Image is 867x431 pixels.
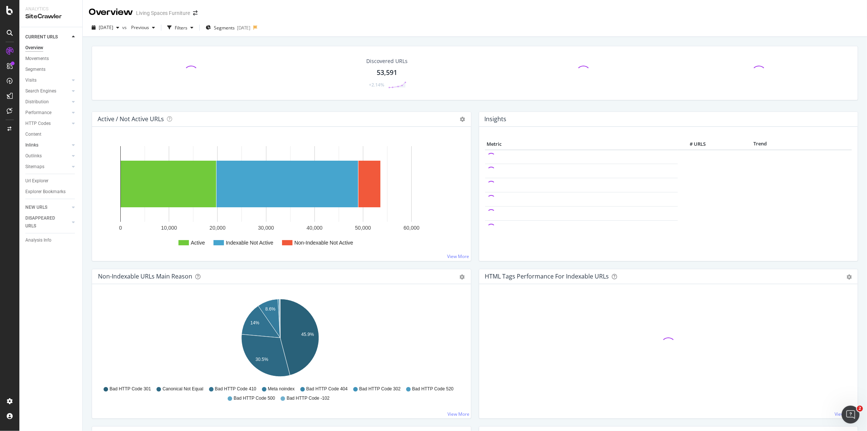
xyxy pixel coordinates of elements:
[448,411,470,417] a: View More
[89,22,122,34] button: [DATE]
[25,236,51,244] div: Analysis Info
[98,273,192,280] div: Non-Indexable URLs Main Reason
[25,33,58,41] div: CURRENT URLS
[842,406,860,424] iframe: Intercom live chat
[359,386,401,392] span: Bad HTTP Code 302
[306,386,348,392] span: Bad HTTP Code 404
[25,98,70,106] a: Distribution
[25,87,70,95] a: Search Engines
[237,25,250,31] div: [DATE]
[447,253,469,259] a: View More
[25,204,47,211] div: NEW URLS
[485,114,507,124] h4: Insights
[98,296,462,383] svg: A chart.
[25,130,77,138] a: Content
[404,225,420,231] text: 60,000
[25,130,41,138] div: Content
[265,306,276,312] text: 8.6%
[25,120,70,128] a: HTTP Codes
[25,66,77,73] a: Segments
[99,24,113,31] span: 2025 Aug. 22nd
[25,177,77,185] a: Url Explorer
[412,386,453,392] span: Bad HTTP Code 520
[98,139,462,255] svg: A chart.
[294,240,353,246] text: Non-Indexable Not Active
[122,24,128,31] span: vs
[128,24,149,31] span: Previous
[678,139,708,150] th: # URLS
[301,332,314,337] text: 45.9%
[287,395,329,402] span: Bad HTTP Code -102
[485,139,678,150] th: Metric
[214,25,235,31] span: Segments
[110,386,151,392] span: Bad HTTP Code 301
[25,214,70,230] a: DISAPPEARED URLS
[25,87,56,95] div: Search Engines
[25,204,70,211] a: NEW URLS
[25,188,77,196] a: Explorer Bookmarks
[367,57,408,65] div: Discovered URLs
[25,236,77,244] a: Analysis Info
[175,25,187,31] div: Filters
[215,386,256,392] span: Bad HTTP Code 410
[25,214,63,230] div: DISAPPEARED URLS
[25,152,42,160] div: Outlinks
[857,406,863,412] span: 2
[25,55,49,63] div: Movements
[25,109,51,117] div: Performance
[847,274,852,280] div: gear
[485,273,609,280] div: HTML Tags Performance for Indexable URLs
[460,274,465,280] div: gear
[25,98,49,106] div: Distribution
[460,117,465,122] i: Options
[209,225,225,231] text: 20,000
[835,411,857,417] a: View More
[193,10,197,16] div: arrow-right-arrow-left
[268,386,295,392] span: Meta noindex
[234,395,275,402] span: Bad HTTP Code 500
[191,240,205,246] text: Active
[25,109,70,117] a: Performance
[25,163,70,171] a: Sitemaps
[25,163,44,171] div: Sitemaps
[89,6,133,19] div: Overview
[307,225,323,231] text: 40,000
[256,357,268,362] text: 30.5%
[98,114,164,124] h4: Active / Not Active URLs
[25,76,37,84] div: Visits
[25,12,76,21] div: SiteCrawler
[162,386,203,392] span: Canonical Not Equal
[355,225,371,231] text: 50,000
[25,76,70,84] a: Visits
[119,225,122,231] text: 0
[25,33,70,41] a: CURRENT URLS
[25,177,48,185] div: Url Explorer
[25,55,77,63] a: Movements
[25,120,51,128] div: HTTP Codes
[128,22,158,34] button: Previous
[25,44,43,52] div: Overview
[164,22,196,34] button: Filters
[226,240,273,246] text: Indexable Not Active
[25,44,77,52] a: Overview
[258,225,274,231] text: 30,000
[25,141,38,149] div: Inlinks
[25,6,76,12] div: Analytics
[25,152,70,160] a: Outlinks
[708,139,813,150] th: Trend
[25,141,70,149] a: Inlinks
[25,66,45,73] div: Segments
[136,9,190,17] div: Living Spaces Furniture
[161,225,177,231] text: 10,000
[369,82,385,88] div: +2.14%
[203,22,253,34] button: Segments[DATE]
[25,188,66,196] div: Explorer Bookmarks
[377,68,398,78] div: 53,591
[250,321,259,326] text: 14%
